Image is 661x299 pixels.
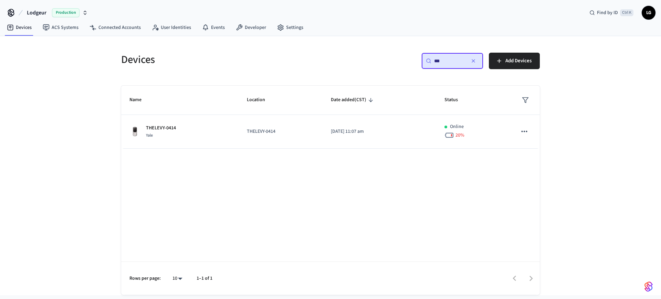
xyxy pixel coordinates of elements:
[197,275,212,282] p: 1–1 of 1
[27,9,46,17] span: Lodgeur
[331,128,428,135] p: [DATE] 11:07 am
[597,9,618,16] span: Find by ID
[489,53,540,69] button: Add Devices
[52,8,80,17] span: Production
[247,95,274,105] span: Location
[129,275,161,282] p: Rows per page:
[1,21,37,34] a: Devices
[37,21,84,34] a: ACS Systems
[455,132,464,139] span: 20 %
[642,7,655,19] span: LG
[505,56,532,65] span: Add Devices
[169,274,186,284] div: 10
[129,95,150,105] span: Name
[272,21,309,34] a: Settings
[197,21,230,34] a: Events
[146,21,197,34] a: User Identities
[121,86,540,149] table: sticky table
[146,132,153,138] span: Yale
[444,95,467,105] span: Status
[620,9,633,16] span: Ctrl K
[450,123,464,130] p: Online
[121,53,326,67] h5: Devices
[129,126,140,137] img: Yale Assure Touchscreen Wifi Smart Lock, Satin Nickel, Front
[247,128,314,135] p: THELEVY-0414
[644,281,653,292] img: SeamLogoGradient.69752ec5.svg
[584,7,639,19] div: Find by IDCtrl K
[230,21,272,34] a: Developer
[331,95,375,105] span: Date added(CST)
[642,6,655,20] button: LG
[146,125,176,132] p: THELEVY-0414
[84,21,146,34] a: Connected Accounts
